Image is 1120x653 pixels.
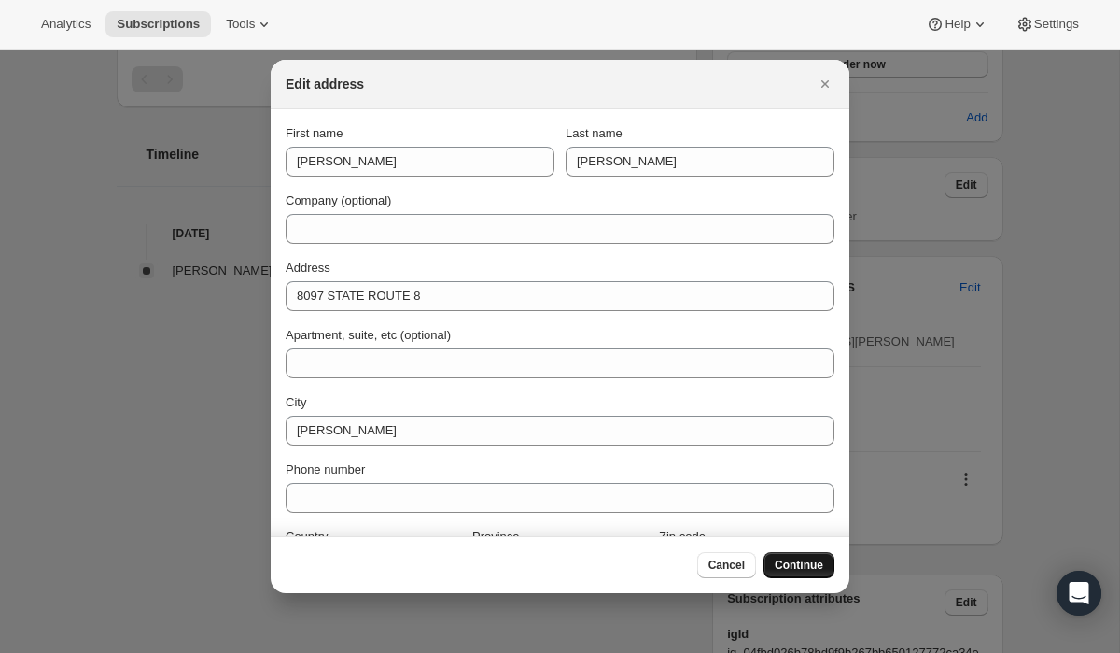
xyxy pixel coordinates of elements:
h2: Edit address [286,75,364,93]
span: Help [945,17,970,32]
span: Analytics [41,17,91,32]
button: Settings [1004,11,1090,37]
span: Settings [1034,17,1079,32]
span: Tools [226,17,255,32]
span: First name [286,126,343,140]
span: Phone number [286,462,365,476]
span: Subscriptions [117,17,200,32]
button: Subscriptions [105,11,211,37]
button: Help [915,11,1000,37]
span: Country [286,530,329,544]
button: Cancel [697,552,756,578]
span: Company (optional) [286,193,391,207]
span: Province [472,530,520,544]
button: Tools [215,11,285,37]
span: Last name [566,126,623,140]
span: Zip code [659,530,706,544]
span: City [286,395,306,409]
button: Analytics [30,11,102,37]
span: Cancel [708,558,745,573]
button: Continue [763,552,834,578]
span: Apartment, suite, etc (optional) [286,328,451,342]
span: Continue [775,558,823,573]
button: Close [812,71,838,97]
div: Open Intercom Messenger [1057,571,1101,616]
span: Address [286,261,330,275]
